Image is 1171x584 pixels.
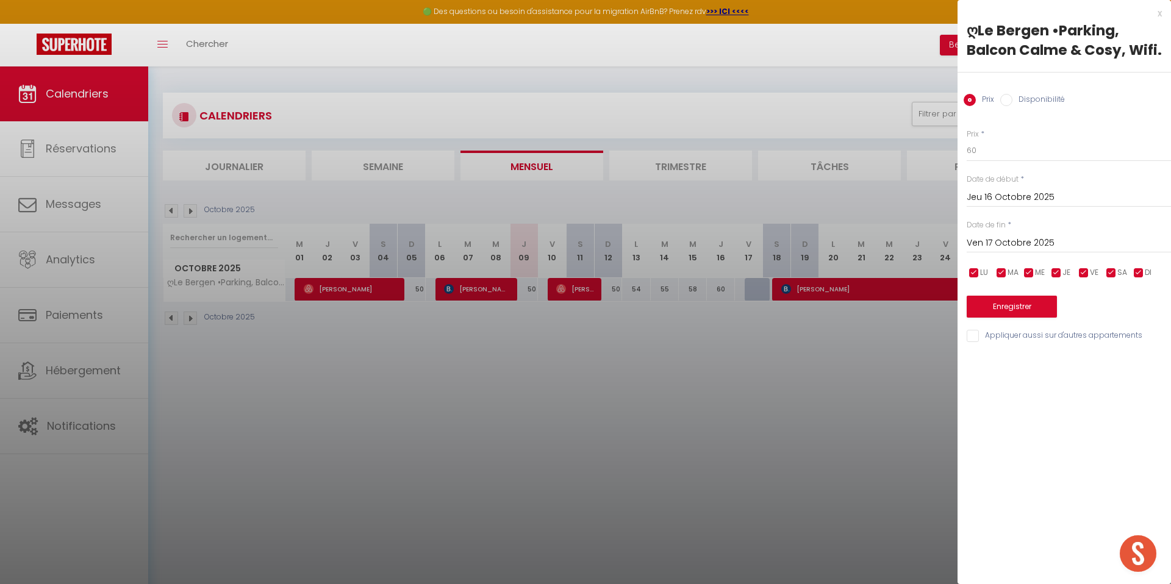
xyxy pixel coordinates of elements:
[967,296,1057,318] button: Enregistrer
[1117,267,1127,279] span: SA
[1062,267,1070,279] span: JE
[1012,94,1065,107] label: Disponibilité
[1090,267,1098,279] span: VE
[967,21,1162,60] div: ღLe Bergen •Parking, Balcon Calme & Cosy, Wifi.
[967,174,1019,185] label: Date de début
[1145,267,1151,279] span: DI
[1008,267,1019,279] span: MA
[1035,267,1045,279] span: ME
[976,94,994,107] label: Prix
[1120,535,1156,572] div: Ouvrir le chat
[958,6,1162,21] div: x
[967,129,979,140] label: Prix
[980,267,988,279] span: LU
[967,219,1006,231] label: Date de fin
